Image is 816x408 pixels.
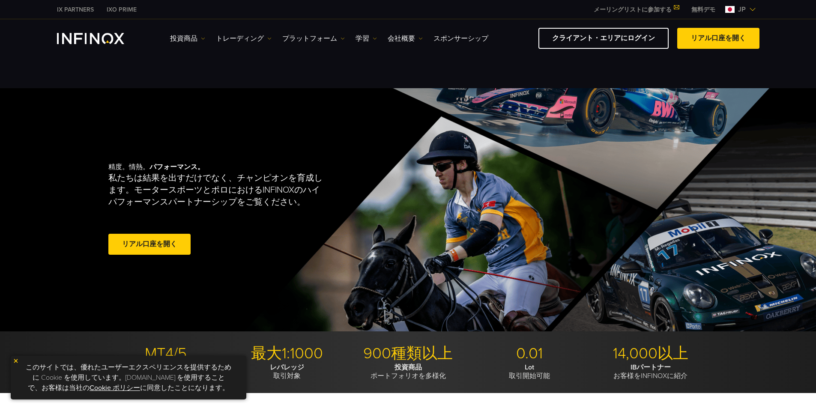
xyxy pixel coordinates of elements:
[51,5,100,14] a: INFINOX
[735,4,749,15] span: jp
[631,363,671,372] strong: IBパートナー
[472,344,587,363] p: 0.01
[538,28,669,49] a: クライアント・エリアにログイン
[351,344,466,363] p: 900種類以上
[90,384,140,392] a: Cookie ポリシー
[270,363,304,372] strong: レバレッジ
[685,5,722,14] a: INFINOX MENU
[108,149,378,271] div: 精度。情熱。
[395,363,422,372] strong: 投資商品
[108,344,223,363] p: MT4/5
[356,33,377,44] a: 学習
[472,363,587,380] p: 取引開始可能
[13,358,19,364] img: yellow close icon
[433,33,488,44] a: スポンサーシップ
[388,33,423,44] a: 会社概要
[593,363,708,380] p: お客様をINFINOXに紹介
[170,33,205,44] a: 投資商品
[230,344,344,363] p: 最大1:1000
[216,33,272,44] a: トレーディング
[525,363,534,372] strong: Lot
[587,6,685,13] a: メーリングリストに参加する
[351,363,466,380] p: ポートフォリオを多様化
[593,344,708,363] p: 14,000以上
[677,28,759,49] a: リアル口座を開く
[100,5,143,14] a: INFINOX
[57,33,144,44] a: INFINOX Logo
[230,363,344,380] p: 取引対象
[108,172,324,208] p: 私たちは結果を出すだけでなく、チャンピオンを育成します。モータースポーツとポロにおけるINFINOXのハイパフォーマンスパートナーシップをご覧ください。
[108,234,191,255] a: リアル口座を開く
[282,33,345,44] a: プラットフォーム
[149,163,204,171] strong: パフォーマンス。
[15,360,242,395] p: このサイトでは、優れたユーザーエクスペリエンスを提供するために Cookie を使用しています。[DOMAIN_NAME] を使用することで、お客様は当社の に同意したことになります。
